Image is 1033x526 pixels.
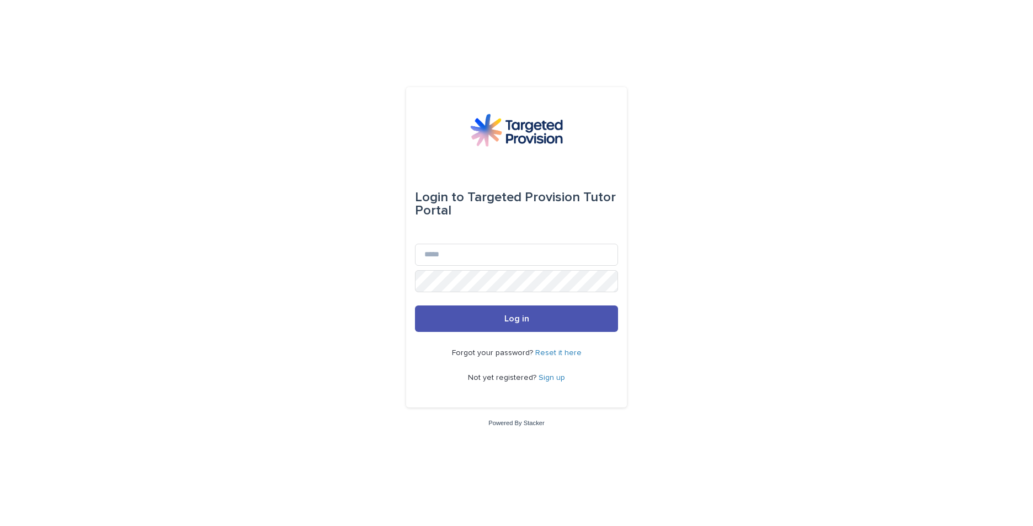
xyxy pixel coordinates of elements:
[415,305,618,332] button: Log in
[468,374,539,382] span: Not yet registered?
[452,349,535,357] span: Forgot your password?
[504,314,529,323] span: Log in
[535,349,582,357] a: Reset it here
[415,182,618,226] div: Targeted Provision Tutor Portal
[470,114,563,147] img: M5nRWzHhSzIhMunXDL62
[539,374,565,382] a: Sign up
[488,420,544,426] a: Powered By Stacker
[415,191,464,204] span: Login to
